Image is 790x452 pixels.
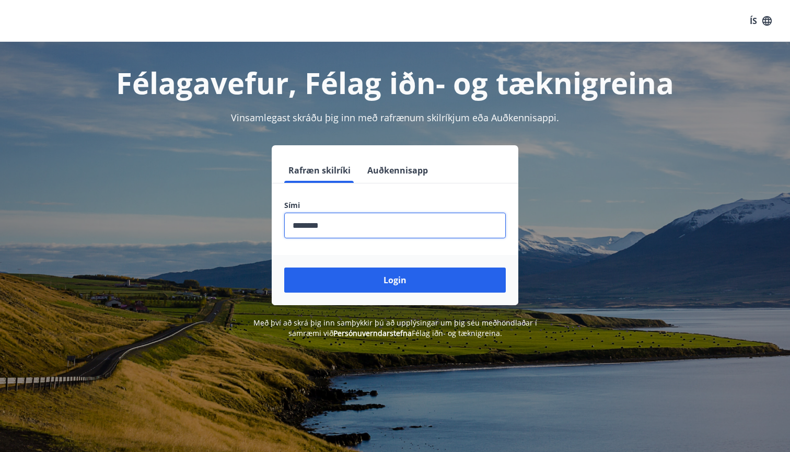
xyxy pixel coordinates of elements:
span: Með því að skrá þig inn samþykkir þú að upplýsingar um þig séu meðhöndlaðar í samræmi við Félag i... [253,318,537,338]
button: Auðkennisapp [363,158,432,183]
span: Vinsamlegast skráðu þig inn með rafrænum skilríkjum eða Auðkennisappi. [231,111,559,124]
h1: Félagavefur, Félag iðn- og tæknigreina [31,63,759,102]
a: Persónuverndarstefna [333,328,412,338]
button: Rafræn skilríki [284,158,355,183]
button: Login [284,268,506,293]
label: Sími [284,200,506,211]
button: ÍS [744,11,777,30]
